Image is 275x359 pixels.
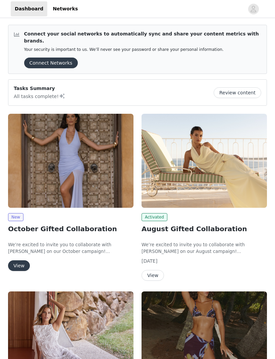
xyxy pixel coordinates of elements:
h2: October Gifted Collaboration [8,224,133,234]
a: Dashboard [11,1,47,16]
img: Peppermayo EU [142,114,267,208]
span: We’re excited to invite you to collaborate with [PERSON_NAME] on our October campaign! [8,242,111,254]
p: All tasks complete! [14,92,65,100]
a: Networks [49,1,82,16]
button: Review content [214,87,261,98]
span: Activated [142,213,167,221]
a: View [142,273,164,278]
p: Connect your social networks to automatically sync and share your content metrics with brands. [24,30,262,44]
span: New [8,213,23,221]
div: avatar [250,4,257,14]
img: Peppermayo EU [8,114,133,208]
button: Connect Networks [24,58,78,68]
a: View [8,263,30,268]
button: View [8,260,30,271]
span: [DATE] [142,258,157,264]
p: Tasks Summary [14,85,65,92]
h2: August Gifted Collaboration [142,224,267,234]
p: Your security is important to us. We’ll never see your password or share your personal information. [24,47,262,52]
span: We’re excited to invite you to collaborate with [PERSON_NAME] on our August campaign! [142,242,245,254]
button: View [142,270,164,281]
